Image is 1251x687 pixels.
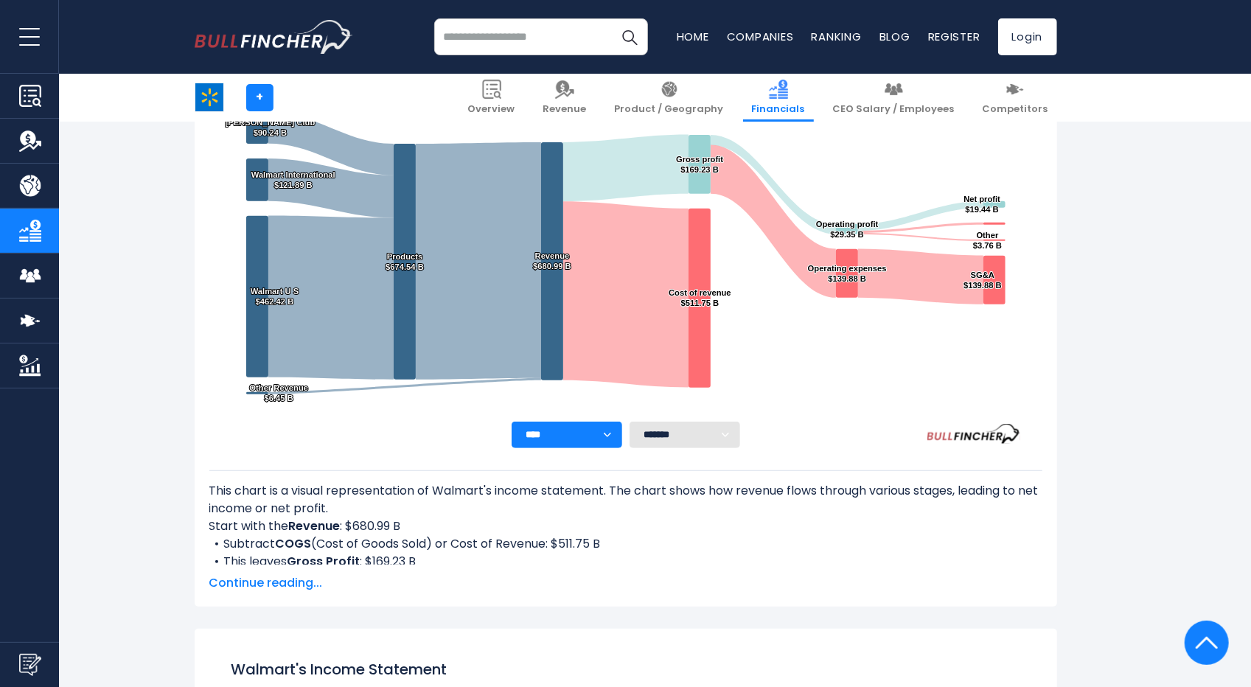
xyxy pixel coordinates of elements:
text: Walmart International $121.89 B [251,170,335,189]
li: Subtract (Cost of Goods Sold) or Cost of Revenue: $511.75 B [209,535,1042,553]
a: Register [928,29,980,44]
h1: Walmart's Income Statement [231,658,1020,680]
li: This leaves : $169.23 B [209,553,1042,571]
a: Home [677,29,709,44]
span: Continue reading... [209,574,1042,592]
a: Ranking [812,29,862,44]
text: Operating expenses $139.88 B [807,264,886,283]
b: Gross Profit [288,553,360,570]
a: + [246,84,273,111]
text: Products $674.54 B [386,252,424,271]
b: Revenue [289,517,341,534]
text: Net profit $19.44 B [963,195,1000,214]
div: This chart is a visual representation of Walmart's income statement. The chart shows how revenue ... [209,482,1042,565]
img: bullfincher logo [195,20,353,54]
text: Other $3.76 B [973,231,1002,250]
span: Competitors [983,103,1048,116]
b: COGS [276,535,312,552]
img: WMT logo [195,83,223,111]
a: Blog [879,29,910,44]
a: Login [998,18,1057,55]
text: SG&A $139.88 B [963,271,1002,290]
span: Revenue [543,103,587,116]
a: Go to homepage [195,20,353,54]
text: Gross profit $169.23 B [676,155,723,174]
a: Competitors [974,74,1057,122]
span: Financials [752,103,805,116]
text: Operating profit $29.35 B [815,220,878,239]
text: Other Revenue $6.45 B [249,383,308,402]
text: Walmart U S $462.42 B [250,287,299,306]
button: Search [611,18,648,55]
a: CEO Salary / Employees [824,74,963,122]
span: Product / Geography [615,103,724,116]
a: Revenue [534,74,596,122]
a: Overview [459,74,524,122]
svg: Walmart's Income Statement Analysis: Revenue to Profit Breakdown [209,53,1042,422]
text: Cost of revenue $511.75 B [669,288,731,307]
span: CEO Salary / Employees [833,103,955,116]
a: Companies [727,29,794,44]
a: Product / Geography [606,74,733,122]
span: Overview [468,103,515,116]
a: Financials [743,74,814,122]
text: Revenue $680.99 B [533,251,571,271]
